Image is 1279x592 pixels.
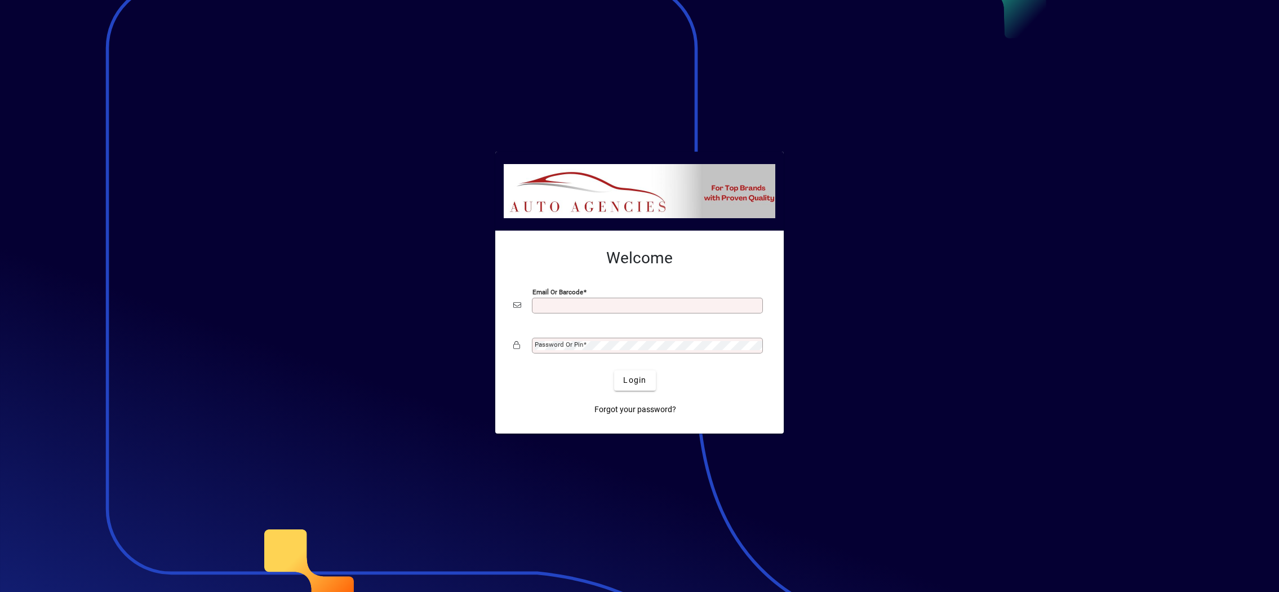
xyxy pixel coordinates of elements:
h2: Welcome [513,249,766,268]
mat-label: Password or Pin [535,341,583,348]
mat-label: Email or Barcode [532,288,583,295]
span: Forgot your password? [594,404,676,416]
span: Login [623,374,646,386]
a: Forgot your password? [590,400,681,420]
button: Login [614,370,655,391]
